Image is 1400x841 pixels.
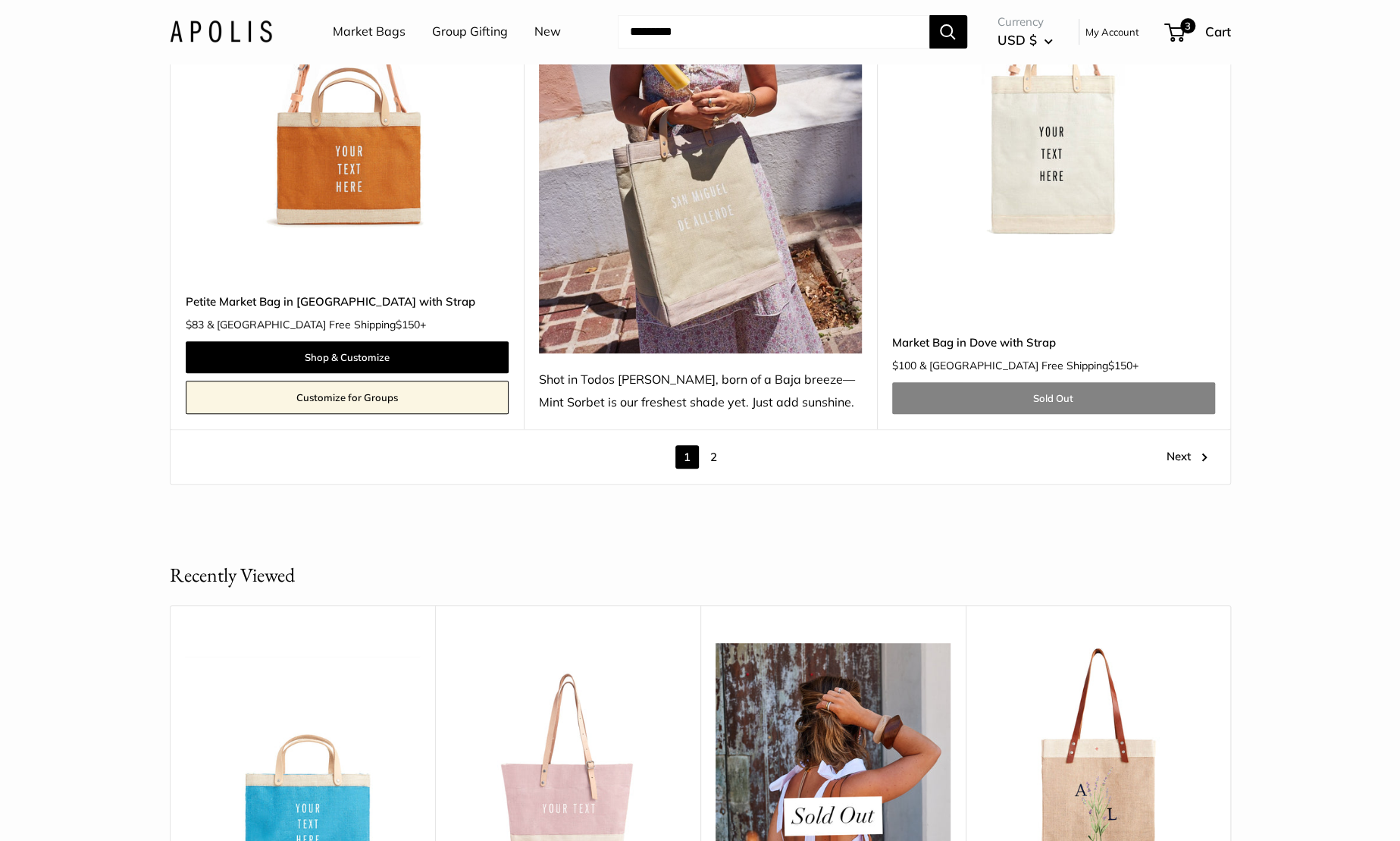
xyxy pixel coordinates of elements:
[675,445,699,469] span: 1
[1179,18,1195,33] span: 3
[998,32,1037,48] span: USD $
[1167,445,1207,469] a: Next
[170,560,295,590] h2: Recently Viewed
[186,318,204,331] span: $83
[396,318,420,331] span: $150
[892,359,916,372] span: $100
[919,360,1138,371] span: & [GEOGRAPHIC_DATA] Free Shipping +
[186,341,509,373] a: Shop & Customize
[170,20,272,42] img: Apolis
[929,15,967,49] button: Search
[539,369,862,414] div: Shot in Todos [PERSON_NAME], born of a Baja breeze—Mint Sorbet is our freshest shade yet. Just ad...
[432,20,508,43] a: Group Gifting
[998,11,1053,33] span: Currency
[186,293,509,310] a: Petite Market Bag in [GEOGRAPHIC_DATA] with Strap
[618,15,929,49] input: Search...
[702,445,725,469] a: 2
[207,319,426,330] span: & [GEOGRAPHIC_DATA] Free Shipping +
[892,334,1215,351] a: Market Bag in Dove with Strap
[186,381,509,414] a: Customize for Groups
[1166,20,1231,44] a: 3 Cart
[998,28,1053,52] button: USD $
[333,20,406,43] a: Market Bags
[534,20,561,43] a: New
[1085,23,1139,41] a: My Account
[892,382,1215,414] a: Sold Out
[1205,24,1231,39] span: Cart
[1108,359,1132,372] span: $150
